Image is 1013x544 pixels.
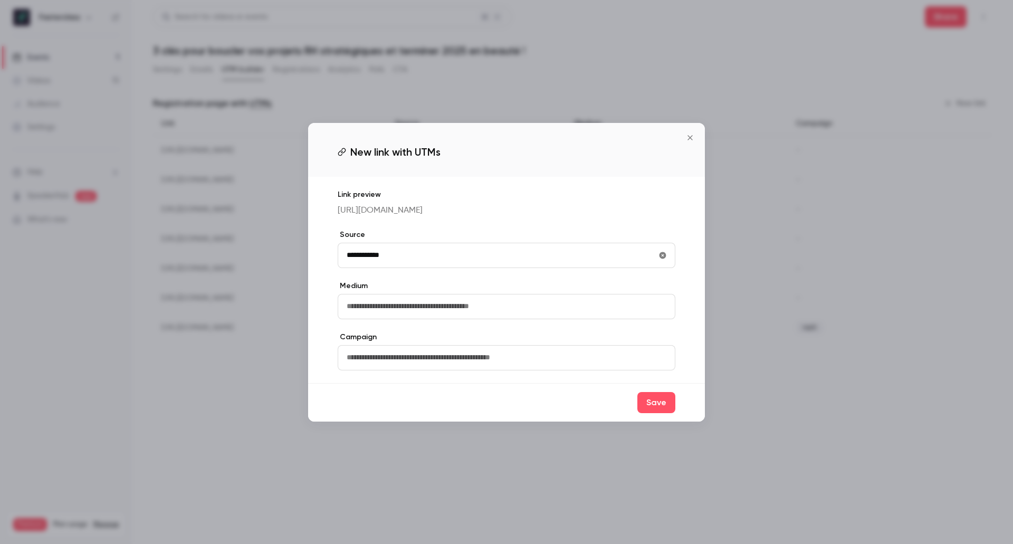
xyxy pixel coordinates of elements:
span: New link with UTMs [350,144,441,160]
button: Save [637,392,675,413]
label: Medium [338,281,675,291]
p: Link preview [338,189,675,200]
button: Close [680,127,701,148]
label: Source [338,230,675,240]
button: utmSource [654,247,671,264]
p: [URL][DOMAIN_NAME] [338,204,675,217]
label: Campaign [338,332,675,342]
